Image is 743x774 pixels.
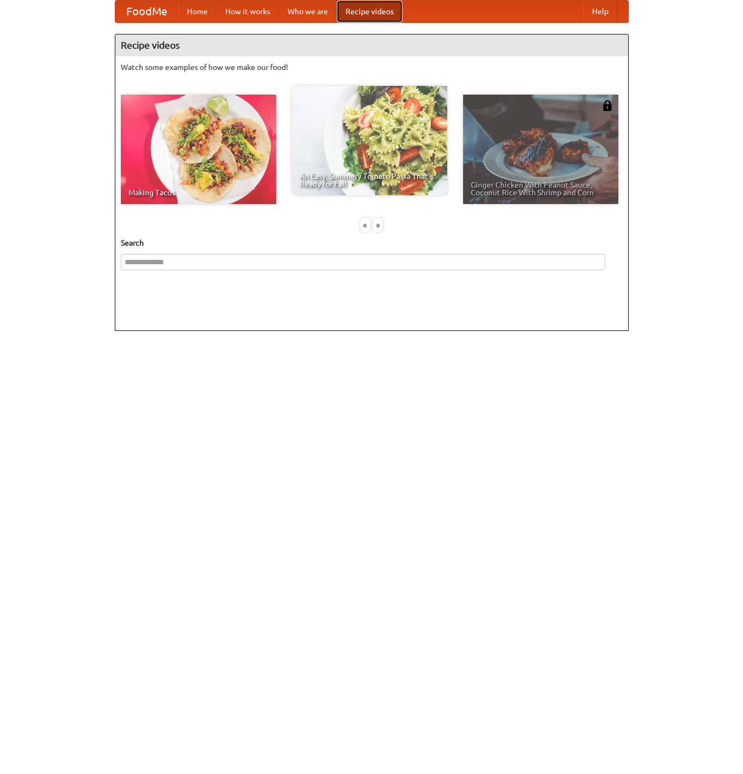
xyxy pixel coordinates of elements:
h4: Recipe videos [115,34,628,56]
img: 483408.png [602,100,613,111]
span: An Easy, Summery Tomato Pasta That's Ready for Fall [300,172,440,188]
a: How it works [217,1,279,22]
a: FoodMe [115,1,178,22]
p: Watch some examples of how we make our food! [121,62,623,73]
div: » [373,218,383,232]
a: An Easy, Summery Tomato Pasta That's Ready for Fall [292,86,447,195]
a: Who we are [279,1,337,22]
a: Help [583,1,617,22]
a: Home [178,1,217,22]
a: Making Tacos [121,95,276,204]
h5: Search [121,237,623,248]
div: « [360,218,370,232]
a: Recipe videos [337,1,402,22]
span: Making Tacos [128,189,268,196]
